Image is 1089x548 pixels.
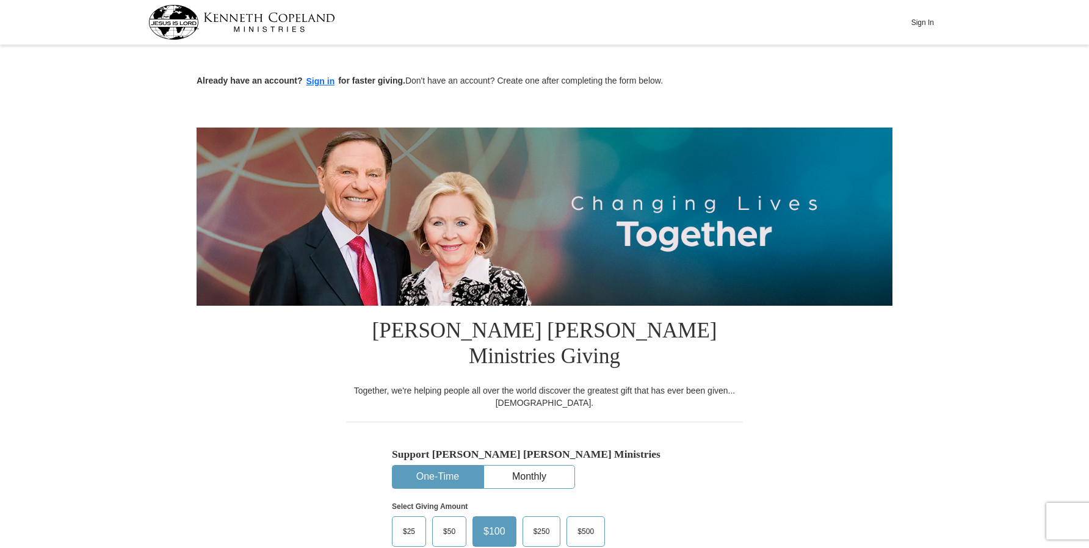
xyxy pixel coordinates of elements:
[527,522,556,541] span: $250
[393,466,483,488] button: One-Time
[346,306,743,384] h1: [PERSON_NAME] [PERSON_NAME] Ministries Giving
[904,13,941,32] button: Sign In
[437,522,461,541] span: $50
[571,522,600,541] span: $500
[346,384,743,409] div: Together, we're helping people all over the world discover the greatest gift that has ever been g...
[477,522,512,541] span: $100
[197,74,892,88] p: Don't have an account? Create one after completing the form below.
[303,74,339,88] button: Sign in
[392,448,697,461] h5: Support [PERSON_NAME] [PERSON_NAME] Ministries
[197,76,405,85] strong: Already have an account? for faster giving.
[484,466,574,488] button: Monthly
[397,522,421,541] span: $25
[392,502,468,511] strong: Select Giving Amount
[148,5,335,40] img: kcm-header-logo.svg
